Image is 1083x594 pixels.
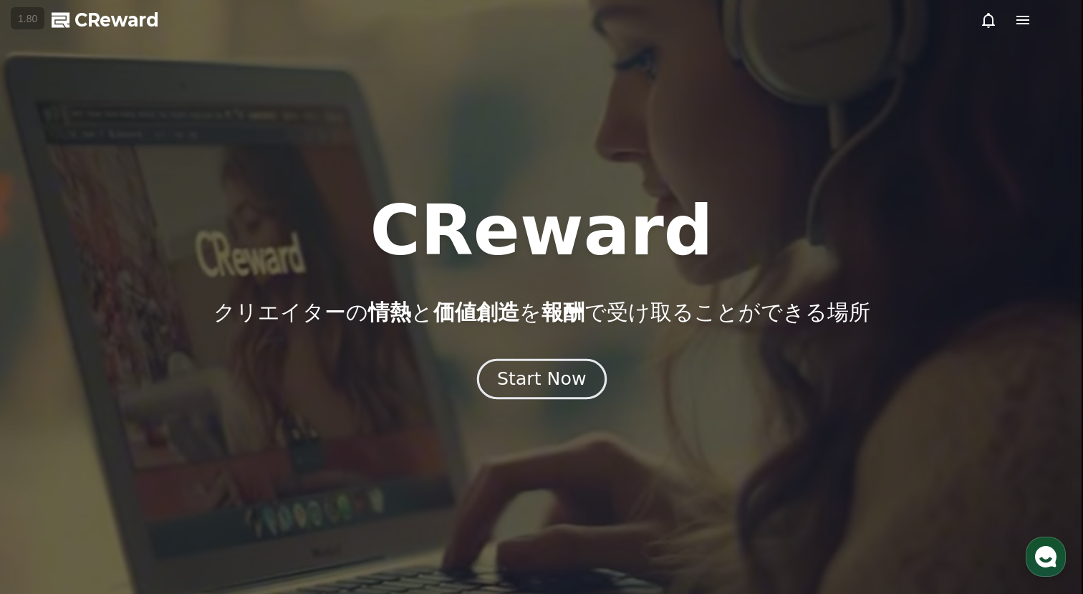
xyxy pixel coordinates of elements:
[185,454,275,490] a: 設定
[368,300,411,325] span: 情熱
[4,454,95,490] a: ホーム
[37,476,62,487] span: ホーム
[213,300,870,325] p: クリエイターの と を で受け取ることができる場所
[541,300,584,325] span: 報酬
[95,454,185,490] a: チャット
[52,9,159,32] a: CReward
[480,374,604,388] a: Start Now
[221,476,239,487] span: 設定
[476,358,606,399] button: Start Now
[433,300,519,325] span: 価値創造
[497,367,586,391] div: Start Now
[370,196,713,265] h1: CReward
[74,9,159,32] span: CReward
[122,476,157,488] span: チャット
